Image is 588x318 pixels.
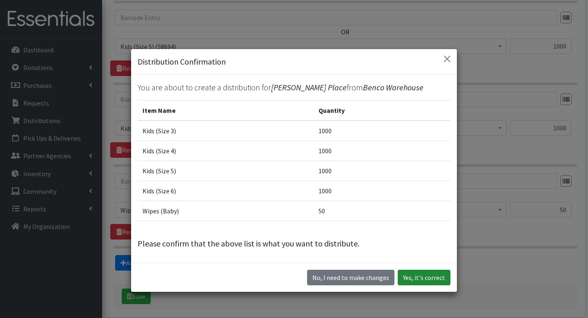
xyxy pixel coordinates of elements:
[398,270,450,285] button: Yes, it's correct
[138,101,314,121] th: Item Name
[138,141,314,161] td: Kids (Size 4)
[307,270,394,285] button: No I need to make changes
[138,121,314,141] td: Kids (Size 3)
[138,181,314,201] td: Kids (Size 6)
[138,237,450,250] p: Please confirm that the above list is what you want to distribute.
[138,201,314,221] td: Wipes (Baby)
[314,121,450,141] td: 1000
[138,56,226,68] h5: Distribution Confirmation
[138,81,450,94] p: You are about to create a distribution for from
[314,161,450,181] td: 1000
[441,52,454,65] button: Close
[314,201,450,221] td: 50
[314,141,450,161] td: 1000
[314,101,450,121] th: Quantity
[138,161,314,181] td: Kids (Size 5)
[314,181,450,201] td: 1000
[363,82,423,92] span: Benco Warehouse
[271,82,347,92] span: [PERSON_NAME] Place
